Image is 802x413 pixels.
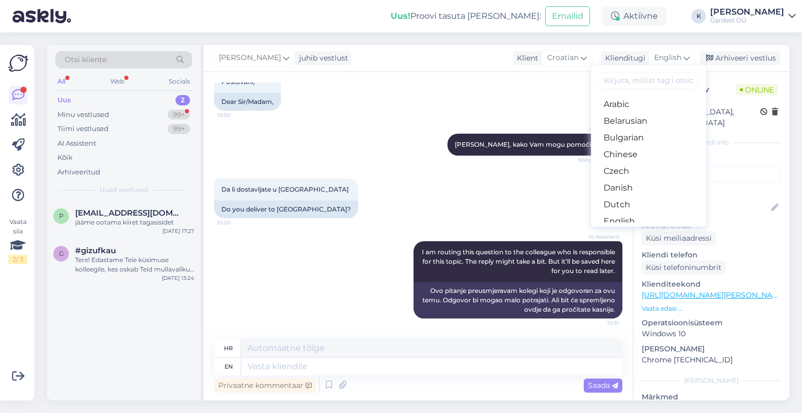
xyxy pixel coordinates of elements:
[710,8,784,16] div: [PERSON_NAME]
[642,376,781,385] div: [PERSON_NAME]
[57,95,71,105] div: Uus
[580,233,619,241] span: AI Assistent
[591,129,706,146] a: Bulgarian
[422,248,617,275] span: I am routing this question to the colleague who is responsible for this topic. The reply might ta...
[603,7,666,26] div: Aktiivne
[642,355,781,365] p: Chrome [TECHNICAL_ID]
[8,217,27,264] div: Vaata siia
[414,282,622,318] div: Ovo pitanje preusmjeravam kolegi koji je odgovoran za ovu temu. Odgovor bi mogao malo potrajati. ...
[57,138,96,149] div: AI Assistent
[224,339,233,357] div: hr
[545,6,590,26] button: Emailid
[691,9,706,23] div: K
[57,167,100,178] div: Arhiveeritud
[59,212,64,220] span: p
[219,52,281,64] span: [PERSON_NAME]
[736,84,778,96] span: Online
[57,110,109,120] div: Minu vestlused
[217,111,256,119] span: 10:50
[642,317,781,328] p: Operatsioonisüsteem
[8,255,27,264] div: 2 / 3
[455,140,615,148] span: [PERSON_NAME], kako Vam mogu pomoći danas?
[642,220,781,231] p: Kliendi email
[591,113,706,129] a: Belarusian
[55,75,67,88] div: All
[642,154,781,164] p: Kliendi tag'id
[168,110,190,120] div: 99+
[167,75,192,88] div: Socials
[642,279,781,290] p: Klienditeekond
[57,124,109,134] div: Tiimi vestlused
[599,73,698,89] input: Kirjuta, millist tag'i otsid
[162,274,194,282] div: [DATE] 13:24
[710,16,784,25] div: Gardest OÜ
[168,124,190,134] div: 99+
[591,213,706,230] a: English
[8,53,28,73] img: Askly Logo
[642,261,726,275] div: Küsi telefoninumbrit
[591,96,706,113] a: Arabic
[547,52,579,64] span: Croatian
[221,185,349,193] span: Da li dostavljate u [GEOGRAPHIC_DATA]
[700,51,780,65] div: Arhiveeri vestlus
[591,163,706,180] a: Czech
[578,156,619,164] span: Nähtud ✓ 10:50
[642,167,781,182] input: Lisa tag
[710,8,796,25] a: [PERSON_NAME]Gardest OÜ
[642,138,781,147] div: Kliendi info
[65,54,107,65] span: Otsi kliente
[591,196,706,213] a: Dutch
[75,246,116,255] span: #gizufkau
[75,255,194,274] div: Tere! Edastame Teie küsimuse kolleegile, kes oskab Teid mullavaliku osas paremini aidata.
[591,180,706,196] a: Danish
[59,250,64,257] span: g
[214,200,358,218] div: Do you deliver to [GEOGRAPHIC_DATA]?
[217,219,256,227] span: 10:50
[642,392,781,403] p: Märkmed
[100,185,148,195] span: Uued vestlused
[580,319,619,327] span: 10:51
[214,93,281,111] div: Dear Sir/Madam,
[295,53,348,64] div: juhib vestlust
[57,152,73,163] div: Kõik
[391,10,541,22] div: Proovi tasuta [PERSON_NAME]:
[642,328,781,339] p: Windows 10
[162,227,194,235] div: [DATE] 17:27
[642,250,781,261] p: Kliendi telefon
[175,95,190,105] div: 2
[642,186,781,197] p: Kliendi nimi
[591,146,706,163] a: Chinese
[588,381,618,390] span: Saada
[214,379,316,393] div: Privaatne kommentaar
[513,53,538,64] div: Klient
[642,304,781,313] p: Vaata edasi ...
[642,202,769,214] input: Lisa nimi
[654,52,681,64] span: English
[642,231,716,245] div: Küsi meiliaadressi
[75,218,194,227] div: jääme ootama kiiret tagasisidet
[642,344,781,355] p: [PERSON_NAME]
[391,11,410,21] b: Uus!
[601,53,645,64] div: Klienditugi
[580,125,619,133] span: AI Assistent
[642,290,786,300] a: [URL][DOMAIN_NAME][PERSON_NAME]
[108,75,126,88] div: Web
[225,358,233,375] div: en
[75,208,184,218] span: palu236@hotmail.com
